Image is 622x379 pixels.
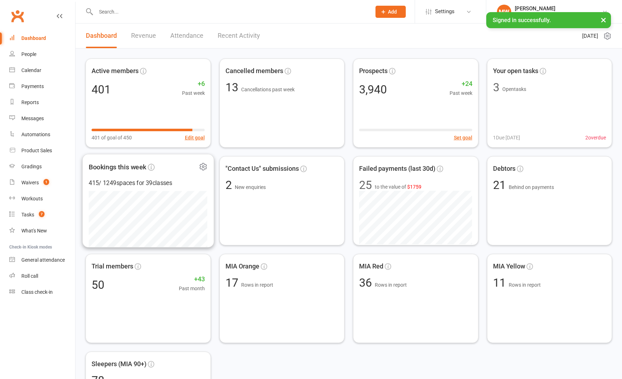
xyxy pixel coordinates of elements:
span: Active members [92,66,139,76]
a: People [9,46,75,62]
span: Debtors [493,164,515,174]
div: 401 [92,84,111,95]
div: [PERSON_NAME] [515,5,602,12]
span: "Contact Us" submissions [226,164,299,174]
span: [DATE] [582,32,598,40]
span: MIA Yellow [493,261,525,272]
span: Open tasks [502,86,526,92]
div: 3 [493,82,499,93]
div: Payments [21,83,44,89]
span: 17 [226,276,241,290]
div: Waivers [21,180,39,185]
a: Calendar [9,62,75,78]
div: General attendance [21,257,65,263]
a: Automations [9,127,75,143]
a: Dashboard [9,30,75,46]
span: Past week [182,89,205,97]
span: Cancelled members [226,66,283,76]
span: Prospects [359,66,388,76]
a: Class kiosk mode [9,284,75,300]
span: Cancellations past week [241,87,295,92]
span: Failed payments (last 30d) [359,164,435,174]
div: 3,940 [359,84,387,95]
span: Past week [450,89,472,97]
div: 25 [359,179,372,191]
a: Tasks 7 [9,207,75,223]
span: 401 of goal of 450 [92,134,132,142]
a: Product Sales [9,143,75,159]
a: Workouts [9,191,75,207]
a: Roll call [9,268,75,284]
div: Dashboard [21,35,46,41]
span: 2 overdue [585,134,606,142]
span: Past month [179,285,205,292]
span: 13 [226,81,241,94]
span: $1759 [407,184,421,190]
a: Payments [9,78,75,94]
input: Search... [94,7,366,17]
span: Signed in successfully. [493,17,551,24]
span: Rows in report [241,282,273,288]
span: 1 [43,179,49,185]
span: 1 Due [DATE] [493,134,520,142]
span: 21 [493,178,509,192]
a: Reports [9,94,75,111]
div: 50 [92,279,104,291]
div: Gradings [21,164,42,169]
div: What's New [21,228,47,234]
span: 36 [359,276,375,290]
span: Trial members [92,261,133,272]
a: Gradings [9,159,75,175]
a: Dashboard [86,24,117,48]
a: What's New [9,223,75,239]
div: Reports [21,99,39,105]
span: Rows in report [509,282,541,288]
span: +6 [182,79,205,89]
span: 7 [39,211,45,217]
span: New enquiries [235,184,266,190]
div: Calendar [21,67,41,73]
span: MIA Red [359,261,383,272]
span: MIA Orange [226,261,259,272]
span: Rows in report [375,282,407,288]
span: +24 [450,79,472,89]
div: Class check-in [21,289,53,295]
span: Your open tasks [493,66,538,76]
a: Messages [9,111,75,127]
div: People [21,51,36,57]
a: Recent Activity [218,24,260,48]
a: Clubworx [9,7,26,25]
div: Product Sales [21,148,52,153]
div: Messages [21,116,44,121]
span: Behind on payments [509,184,554,190]
span: to the value of [375,183,421,191]
div: Automations [21,132,50,137]
span: Add [388,9,397,15]
button: Set goal [454,134,472,142]
a: Attendance [170,24,203,48]
span: Settings [435,4,455,20]
button: × [597,12,610,27]
button: Add [375,6,406,18]
a: Waivers 1 [9,175,75,191]
div: Roll call [21,273,38,279]
button: Edit goal [185,134,205,142]
span: +43 [179,274,205,285]
div: Urban Muaythai - [GEOGRAPHIC_DATA] [515,12,602,18]
span: 2 [226,178,235,192]
a: General attendance kiosk mode [9,252,75,268]
div: Workouts [21,196,43,201]
span: 11 [493,276,509,290]
div: MW [497,5,511,19]
a: Revenue [131,24,156,48]
span: Bookings this week [89,162,146,172]
span: Sleepers (MIA 90+) [92,359,146,369]
div: Tasks [21,212,34,217]
div: 415 / 1249 spaces for 39 classes [89,178,207,188]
